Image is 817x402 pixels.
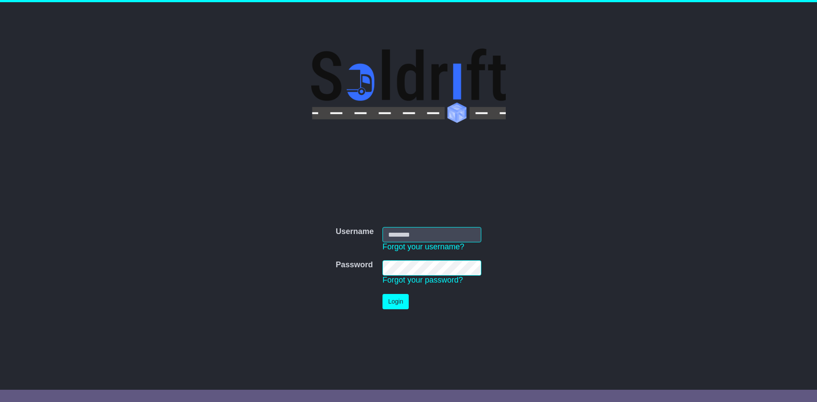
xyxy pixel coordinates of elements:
a: Forgot your username? [382,242,464,251]
label: Username [336,227,374,237]
button: Login [382,294,409,309]
a: Forgot your password? [382,276,463,284]
label: Password [336,260,373,270]
img: Soldrift Pty Ltd [311,49,506,123]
